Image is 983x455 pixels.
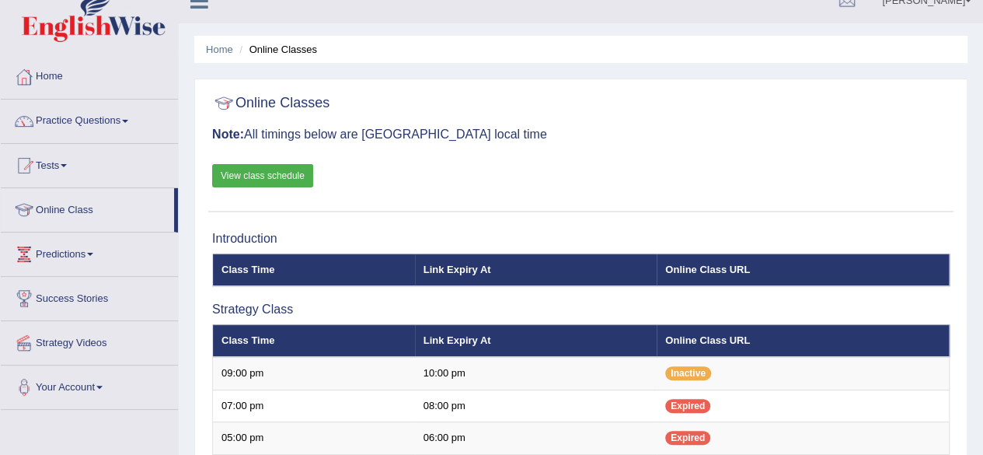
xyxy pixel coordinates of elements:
[415,324,657,357] th: Link Expiry At
[212,164,313,187] a: View class schedule
[212,128,950,142] h3: All timings below are [GEOGRAPHIC_DATA] local time
[235,42,317,57] li: Online Classes
[1,144,178,183] a: Tests
[212,128,244,141] b: Note:
[415,254,657,286] th: Link Expiry At
[1,233,178,271] a: Predictions
[665,399,710,413] span: Expired
[415,390,657,422] td: 08:00 pm
[1,366,178,404] a: Your Account
[206,44,233,55] a: Home
[213,254,415,286] th: Class Time
[657,254,949,286] th: Online Class URL
[657,324,949,357] th: Online Class URL
[665,366,711,380] span: Inactive
[415,422,657,455] td: 06:00 pm
[415,357,657,390] td: 10:00 pm
[213,357,415,390] td: 09:00 pm
[213,422,415,455] td: 05:00 pm
[1,100,178,138] a: Practice Questions
[1,188,174,227] a: Online Class
[212,92,329,115] h2: Online Classes
[665,431,710,445] span: Expired
[213,390,415,422] td: 07:00 pm
[213,324,415,357] th: Class Time
[212,303,950,317] h3: Strategy Class
[1,321,178,360] a: Strategy Videos
[1,277,178,316] a: Success Stories
[1,55,178,94] a: Home
[212,232,950,246] h3: Introduction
